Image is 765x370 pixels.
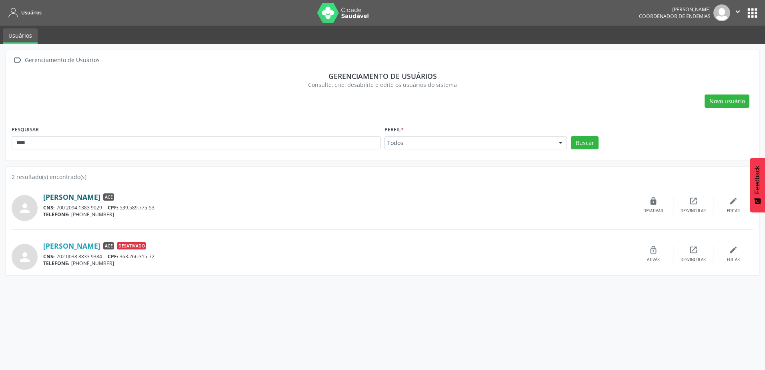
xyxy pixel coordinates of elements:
[727,208,740,214] div: Editar
[713,4,730,21] img: img
[12,54,101,66] a:  Gerenciamento de Usuários
[689,197,698,205] i: open_in_new
[18,250,32,264] i: person
[733,7,742,16] i: 
[18,201,32,215] i: person
[23,54,101,66] div: Gerenciamento de Usuários
[43,193,100,201] a: [PERSON_NAME]
[6,6,42,19] a: Usuários
[385,124,404,136] label: Perfil
[43,260,633,267] div: [PHONE_NUMBER]
[681,208,706,214] div: Desvincular
[21,9,42,16] span: Usuários
[750,158,765,212] button: Feedback - Mostrar pesquisa
[43,211,70,218] span: TELEFONE:
[103,193,114,201] span: ACE
[43,260,70,267] span: TELEFONE:
[108,253,118,260] span: CPF:
[43,253,55,260] span: CNS:
[745,6,759,20] button: apps
[729,197,738,205] i: edit
[647,257,660,263] div: Ativar
[12,54,23,66] i: 
[117,242,146,249] span: Desativado
[639,6,711,13] div: [PERSON_NAME]
[705,95,749,108] button: Novo usuário
[387,139,551,147] span: Todos
[43,241,100,250] a: [PERSON_NAME]
[43,253,633,260] div: 702 0038 8833 9384 363.266.315-72
[43,204,55,211] span: CNS:
[643,208,663,214] div: Desativar
[727,257,740,263] div: Editar
[709,97,745,105] span: Novo usuário
[17,72,748,80] div: Gerenciamento de usuários
[639,13,711,20] span: Coordenador de Endemias
[649,197,658,205] i: lock
[681,257,706,263] div: Desvincular
[729,245,738,254] i: edit
[689,245,698,254] i: open_in_new
[649,245,658,254] i: lock_open
[754,166,761,194] span: Feedback
[17,80,748,89] div: Consulte, crie, desabilite e edite os usuários do sistema
[12,124,39,136] label: PESQUISAR
[108,204,118,211] span: CPF:
[43,204,633,211] div: 700 2094 1383 9029 539.589.775-53
[571,136,599,150] button: Buscar
[103,242,114,249] span: ACE
[3,28,38,44] a: Usuários
[12,173,753,181] div: 2 resultado(s) encontrado(s)
[730,4,745,21] button: 
[43,211,633,218] div: [PHONE_NUMBER]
